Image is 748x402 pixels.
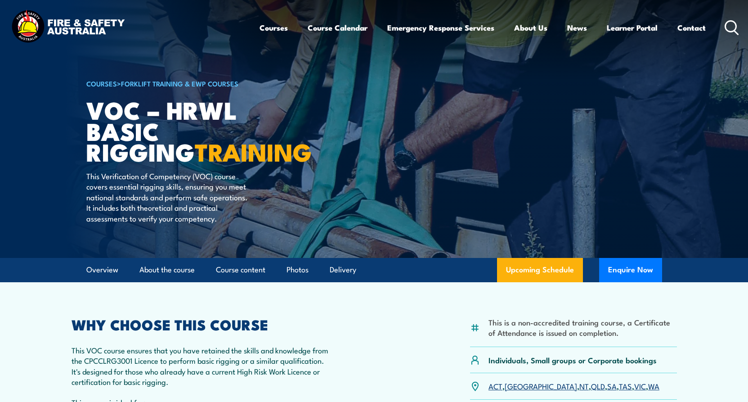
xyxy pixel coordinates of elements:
[72,345,334,387] p: This VOC course ensures that you have retained the skills and knowledge from the CPCCLRG3001 Lice...
[648,380,659,391] a: WA
[121,78,238,88] a: Forklift Training & EWP Courses
[607,16,658,40] a: Learner Portal
[216,258,265,282] a: Course content
[579,380,589,391] a: NT
[287,258,309,282] a: Photos
[86,78,309,89] h6: >
[591,380,605,391] a: QLD
[488,380,502,391] a: ACT
[86,78,117,88] a: COURSES
[607,380,617,391] a: SA
[308,16,367,40] a: Course Calendar
[567,16,587,40] a: News
[514,16,547,40] a: About Us
[387,16,494,40] a: Emergency Response Services
[86,171,251,223] p: This Verification of Competency (VOC) course covers essential rigging skills, ensuring you meet n...
[86,258,118,282] a: Overview
[195,132,312,170] strong: TRAINING
[139,258,195,282] a: About the course
[634,380,646,391] a: VIC
[488,355,657,365] p: Individuals, Small groups or Corporate bookings
[488,317,677,338] li: This is a non-accredited training course, a Certificate of Attendance is issued on completion.
[677,16,706,40] a: Contact
[330,258,356,282] a: Delivery
[72,318,334,330] h2: WHY CHOOSE THIS COURSE
[505,380,577,391] a: [GEOGRAPHIC_DATA]
[599,258,662,282] button: Enquire Now
[86,99,309,162] h1: VOC – HRWL Basic Rigging
[619,380,632,391] a: TAS
[488,381,659,391] p: , , , , , , ,
[260,16,288,40] a: Courses
[497,258,583,282] a: Upcoming Schedule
